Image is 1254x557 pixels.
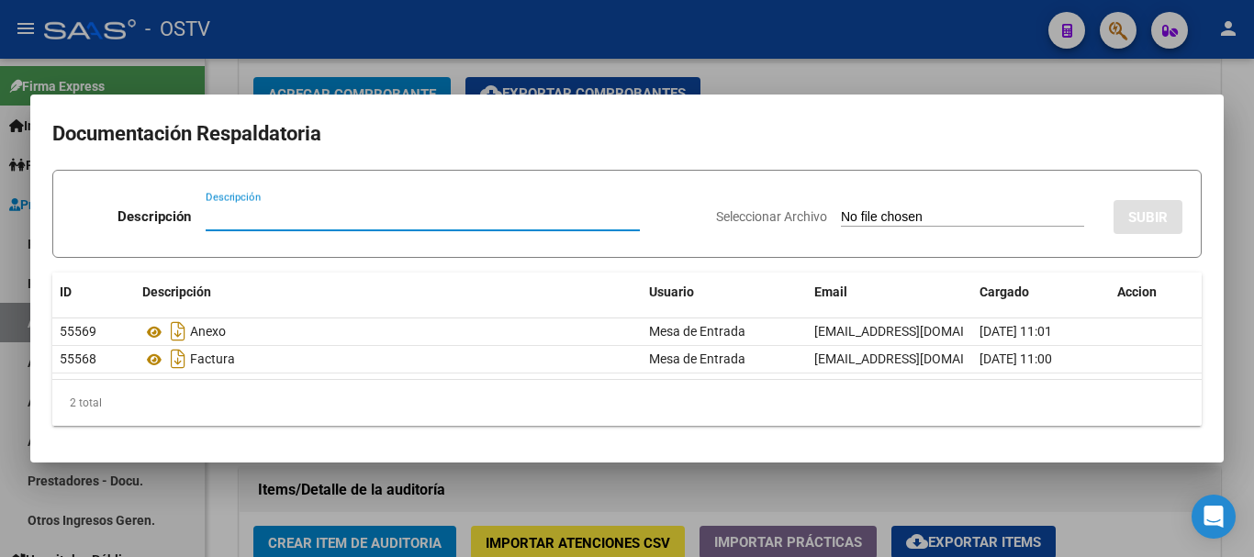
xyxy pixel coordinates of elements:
[649,324,745,339] span: Mesa de Entrada
[814,324,1018,339] span: [EMAIL_ADDRESS][DOMAIN_NAME]
[814,351,1018,366] span: [EMAIL_ADDRESS][DOMAIN_NAME]
[60,284,72,299] span: ID
[118,206,191,228] p: Descripción
[1128,209,1168,226] span: SUBIR
[1114,200,1182,234] button: SUBIR
[980,284,1029,299] span: Cargado
[642,273,807,312] datatable-header-cell: Usuario
[1117,284,1157,299] span: Accion
[166,317,190,346] i: Descargar documento
[1192,495,1236,539] div: Open Intercom Messenger
[1110,273,1202,312] datatable-header-cell: Accion
[807,273,972,312] datatable-header-cell: Email
[649,284,694,299] span: Usuario
[60,351,96,366] span: 55568
[814,284,847,299] span: Email
[52,117,1202,151] h2: Documentación Respaldatoria
[980,324,1052,339] span: [DATE] 11:01
[980,351,1052,366] span: [DATE] 11:00
[716,209,827,224] span: Seleccionar Archivo
[142,284,211,299] span: Descripción
[60,324,96,339] span: 55569
[972,273,1110,312] datatable-header-cell: Cargado
[135,273,642,312] datatable-header-cell: Descripción
[166,344,190,373] i: Descargar documento
[52,380,1202,426] div: 2 total
[142,344,634,373] div: Factura
[142,317,634,346] div: Anexo
[52,273,135,312] datatable-header-cell: ID
[649,351,745,366] span: Mesa de Entrada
